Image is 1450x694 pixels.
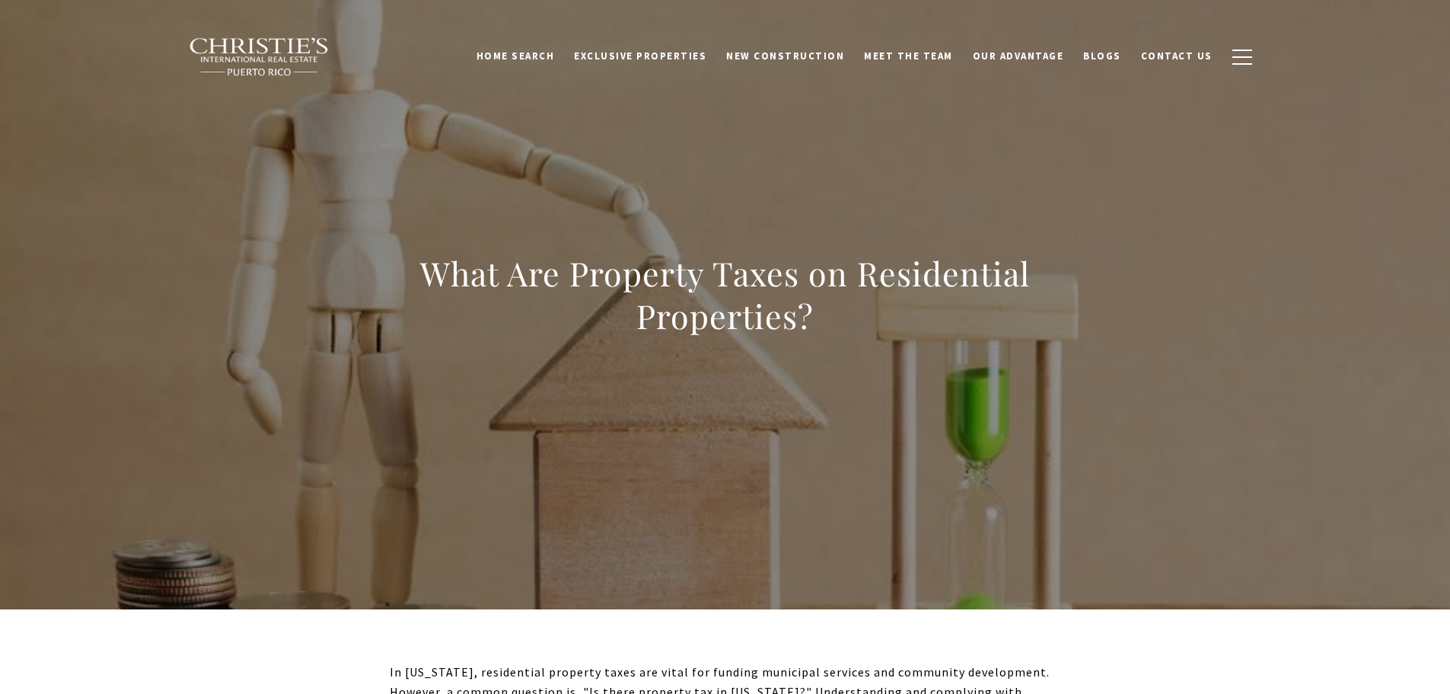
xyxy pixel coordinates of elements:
[467,42,565,71] a: Home Search
[726,50,844,62] span: New Construction
[564,42,716,71] a: Exclusive Properties
[1073,42,1131,71] a: Blogs
[973,50,1064,62] span: Our Advantage
[390,252,1061,337] h1: What Are Property Taxes on Residential Properties?
[963,42,1074,71] a: Our Advantage
[574,50,706,62] span: Exclusive Properties
[716,42,854,71] a: New Construction
[1083,50,1121,62] span: Blogs
[189,37,330,77] img: Christie's International Real Estate black text logo
[1141,50,1213,62] span: Contact Us
[854,42,963,71] a: Meet the Team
